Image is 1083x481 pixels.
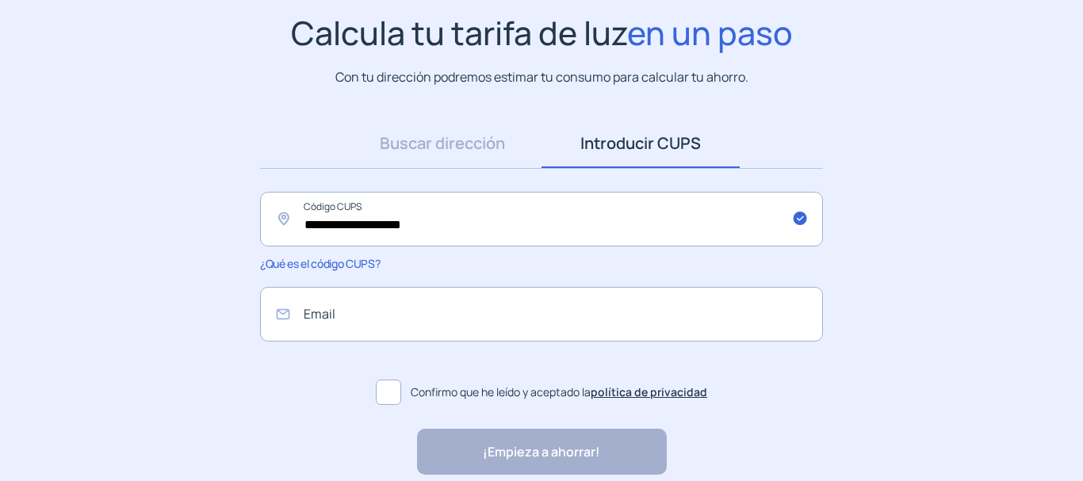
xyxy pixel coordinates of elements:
[541,119,740,168] a: Introducir CUPS
[627,10,793,55] span: en un paso
[291,13,793,52] h1: Calcula tu tarifa de luz
[343,119,541,168] a: Buscar dirección
[335,67,748,87] p: Con tu dirección podremos estimar tu consumo para calcular tu ahorro.
[260,256,380,271] span: ¿Qué es el código CUPS?
[411,384,707,401] span: Confirmo que he leído y aceptado la
[591,384,707,399] a: política de privacidad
